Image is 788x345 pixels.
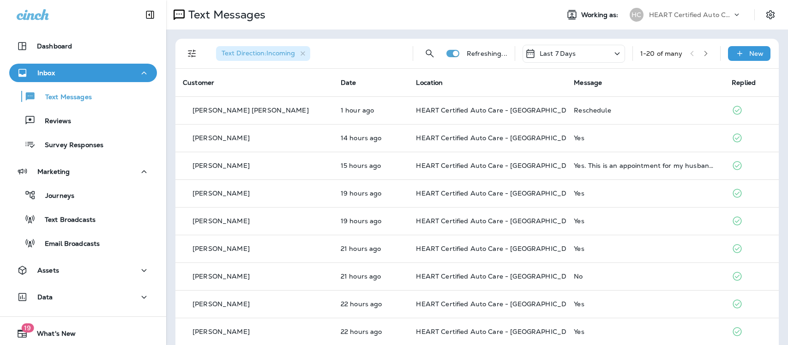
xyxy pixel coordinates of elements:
[37,293,53,301] p: Data
[192,134,250,142] p: [PERSON_NAME]
[416,134,582,142] span: HEART Certified Auto Care - [GEOGRAPHIC_DATA]
[421,44,439,63] button: Search Messages
[341,273,402,280] p: Sep 7, 2025 11:59 AM
[649,11,732,18] p: HEART Certified Auto Care
[341,190,402,197] p: Sep 7, 2025 02:04 PM
[192,300,250,308] p: [PERSON_NAME]
[36,240,100,249] p: Email Broadcasts
[416,189,582,197] span: HEART Certified Auto Care - [GEOGRAPHIC_DATA]
[9,162,157,181] button: Marketing
[36,117,71,126] p: Reviews
[37,168,70,175] p: Marketing
[185,8,265,22] p: Text Messages
[341,245,402,252] p: Sep 7, 2025 12:04 PM
[36,141,103,150] p: Survey Responses
[222,49,295,57] span: Text Direction : Incoming
[574,328,717,335] div: Yes
[341,134,402,142] p: Sep 7, 2025 06:38 PM
[183,44,201,63] button: Filters
[9,111,157,130] button: Reviews
[574,162,717,169] div: Yes. This is an appointment for my husband's car.
[9,324,157,343] button: 19What's New
[341,217,402,225] p: Sep 7, 2025 01:47 PM
[137,6,163,24] button: Collapse Sidebar
[28,330,76,341] span: What's New
[341,78,356,87] span: Date
[37,69,55,77] p: Inbox
[192,162,250,169] p: [PERSON_NAME]
[630,8,644,22] div: HC
[574,217,717,225] div: Yes
[192,190,250,197] p: [PERSON_NAME]
[416,106,582,114] span: HEART Certified Auto Care - [GEOGRAPHIC_DATA]
[732,78,756,87] span: Replied
[341,162,402,169] p: Sep 7, 2025 05:28 PM
[416,244,582,253] span: HEART Certified Auto Care - [GEOGRAPHIC_DATA]
[341,328,402,335] p: Sep 7, 2025 10:22 AM
[216,46,310,61] div: Text Direction:Incoming
[574,245,717,252] div: Yes
[416,272,582,280] span: HEART Certified Auto Care - [GEOGRAPHIC_DATA]
[36,216,96,225] p: Text Broadcasts
[9,209,157,229] button: Text Broadcasts
[192,217,250,225] p: [PERSON_NAME]
[37,267,59,274] p: Assets
[416,161,582,170] span: HEART Certified Auto Care - [GEOGRAPHIC_DATA]
[749,50,764,57] p: New
[37,42,72,50] p: Dashboard
[416,300,582,308] span: HEART Certified Auto Care - [GEOGRAPHIC_DATA]
[192,107,309,114] p: [PERSON_NAME] [PERSON_NAME]
[341,300,402,308] p: Sep 7, 2025 11:01 AM
[574,107,717,114] div: Reschedule
[36,192,74,201] p: Journeys
[540,50,576,57] p: Last 7 Days
[9,185,157,205] button: Journeys
[9,87,157,106] button: Text Messages
[640,50,683,57] div: 1 - 20 of many
[341,107,402,114] p: Sep 8, 2025 07:27 AM
[574,78,602,87] span: Message
[9,288,157,306] button: Data
[21,323,34,333] span: 19
[36,93,92,102] p: Text Messages
[762,6,779,23] button: Settings
[416,217,582,225] span: HEART Certified Auto Care - [GEOGRAPHIC_DATA]
[574,190,717,197] div: Yes
[416,78,443,87] span: Location
[581,11,620,19] span: Working as:
[574,300,717,308] div: Yes
[9,261,157,280] button: Assets
[574,273,717,280] div: No
[192,328,250,335] p: [PERSON_NAME]
[9,135,157,154] button: Survey Responses
[9,233,157,253] button: Email Broadcasts
[9,64,157,82] button: Inbox
[416,327,582,336] span: HEART Certified Auto Care - [GEOGRAPHIC_DATA]
[574,134,717,142] div: Yes
[192,273,250,280] p: [PERSON_NAME]
[192,245,250,252] p: [PERSON_NAME]
[183,78,214,87] span: Customer
[9,37,157,55] button: Dashboard
[467,50,507,57] p: Refreshing...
